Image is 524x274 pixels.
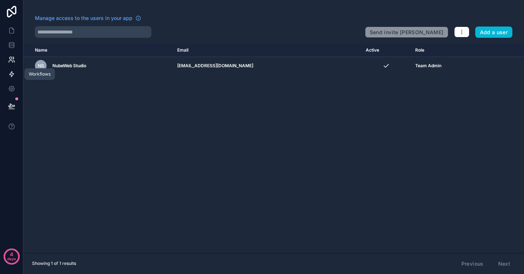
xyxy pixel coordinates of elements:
th: Active [361,44,411,57]
th: Name [23,44,173,57]
span: Showing 1 of 1 results [32,261,76,266]
span: Manage access to the users in your app [35,15,132,22]
th: Email [173,44,361,57]
span: Team Admin [415,63,441,69]
p: 4 [10,251,13,258]
td: [EMAIL_ADDRESS][DOMAIN_NAME] [173,57,361,75]
p: days [7,254,16,264]
span: NS [38,63,44,69]
div: Workflows [29,71,51,77]
a: Manage access to the users in your app [35,15,141,22]
th: Role [411,44,488,57]
div: scrollable content [23,44,524,253]
button: Add a user [475,27,513,38]
span: NubeWeb Studio [52,63,86,69]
